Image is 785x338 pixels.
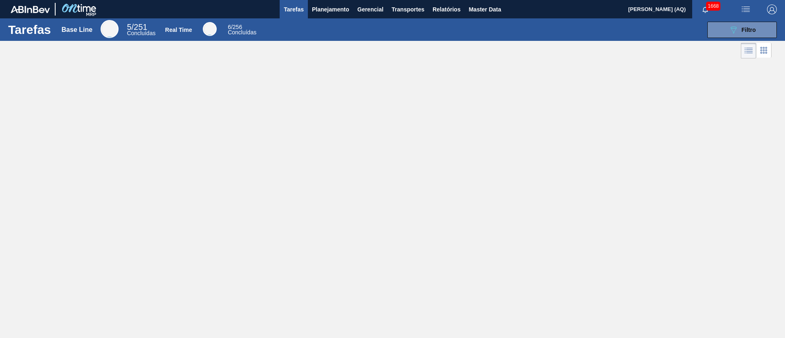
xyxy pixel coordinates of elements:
div: Visão em Lista [741,43,756,58]
div: Base Line [127,24,155,36]
span: / 256 [228,24,242,30]
div: Base Line [101,20,119,38]
div: Visão em Cards [756,43,772,58]
span: Planejamento [312,4,349,14]
span: Tarefas [284,4,304,14]
span: Transportes [392,4,424,14]
span: / 251 [127,22,147,31]
img: TNhmsLtSVTkK8tSr43FrP2fwEKptu5GPRR3wAAAABJRU5ErkJggg== [11,6,50,13]
h1: Tarefas [8,25,51,34]
div: Real Time [165,27,192,33]
span: Relatórios [433,4,460,14]
span: 6 [228,24,231,30]
div: Base Line [62,26,93,34]
span: Filtro [742,27,756,33]
div: Real Time [203,22,217,36]
button: Notificações [692,4,718,15]
div: Real Time [228,25,256,35]
img: Logout [767,4,777,14]
span: Concluídas [228,29,256,36]
span: Master Data [469,4,501,14]
img: userActions [741,4,751,14]
span: 1668 [706,2,720,11]
span: 5 [127,22,131,31]
button: Filtro [707,22,777,38]
span: Concluídas [127,30,155,36]
span: Gerencial [357,4,384,14]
